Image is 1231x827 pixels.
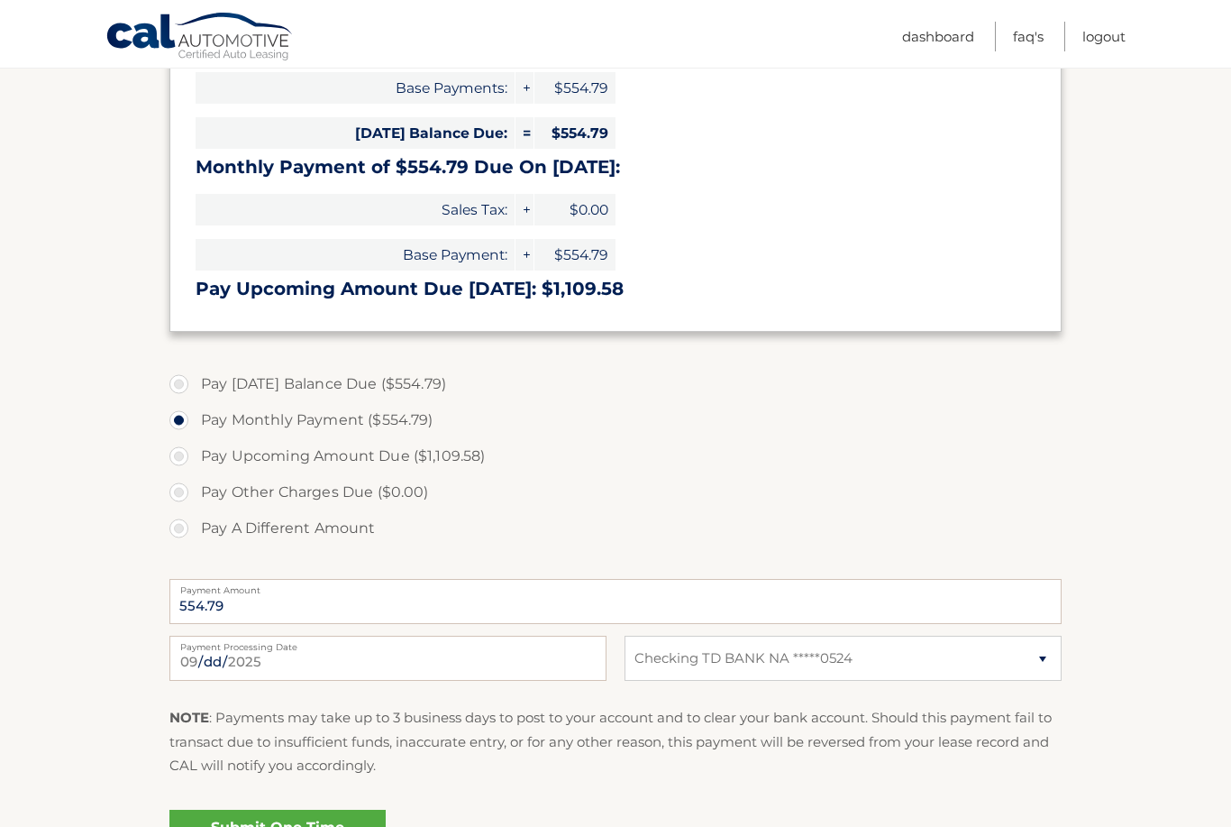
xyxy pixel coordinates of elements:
[169,706,1062,777] p: : Payments may take up to 3 business days to post to your account and to clear your bank account....
[196,156,1035,179] h3: Monthly Payment of $554.79 Due On [DATE]:
[902,22,974,51] a: Dashboard
[534,117,615,149] span: $554.79
[1082,22,1126,51] a: Logout
[196,278,1035,300] h3: Pay Upcoming Amount Due [DATE]: $1,109.58
[534,239,615,271] span: $554.79
[515,72,533,104] span: +
[169,636,606,681] input: Payment Date
[515,194,533,225] span: +
[515,117,533,149] span: =
[169,438,1062,474] label: Pay Upcoming Amount Due ($1,109.58)
[196,72,515,104] span: Base Payments:
[105,12,295,64] a: Cal Automotive
[169,474,1062,510] label: Pay Other Charges Due ($0.00)
[515,239,533,271] span: +
[196,194,515,225] span: Sales Tax:
[196,117,515,149] span: [DATE] Balance Due:
[169,579,1062,593] label: Payment Amount
[534,72,615,104] span: $554.79
[169,402,1062,438] label: Pay Monthly Payment ($554.79)
[169,366,1062,402] label: Pay [DATE] Balance Due ($554.79)
[169,510,1062,547] label: Pay A Different Amount
[169,709,209,726] strong: NOTE
[169,579,1062,624] input: Payment Amount
[169,636,606,650] label: Payment Processing Date
[1013,22,1044,51] a: FAQ's
[196,239,515,271] span: Base Payment:
[534,194,615,225] span: $0.00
